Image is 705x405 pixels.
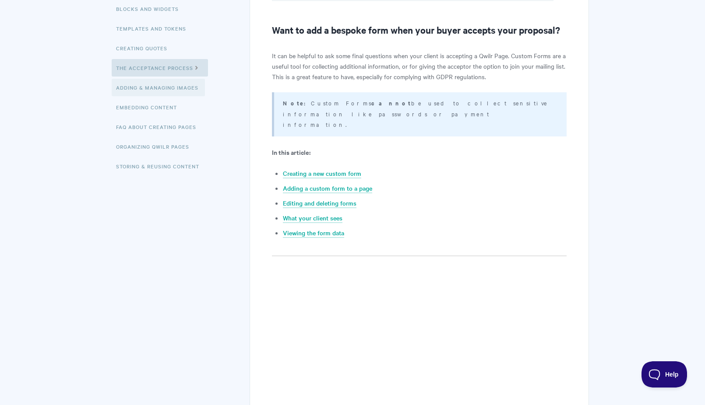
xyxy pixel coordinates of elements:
[283,99,311,107] strong: Note:
[283,98,556,129] p: Custom Forms be used to collect sensitive information like passwords or payment information.
[283,228,344,238] a: Viewing the form data
[283,213,342,223] a: What your client sees
[283,199,356,208] a: Editing and deleting forms
[642,361,687,388] iframe: Toggle Customer Support
[371,99,411,107] strong: cannot
[272,50,567,82] p: It can be helpful to ask some final questions when your client is accepting a Qwilr Page. Custom ...
[272,147,310,157] strong: In this article:
[116,157,206,175] a: Storing & Reusing Content
[283,169,361,178] a: Creating a new custom form
[272,23,567,37] h2: Want to add a bespoke form when your buyer accepts your proposal?
[283,184,372,193] a: Adding a custom form to a page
